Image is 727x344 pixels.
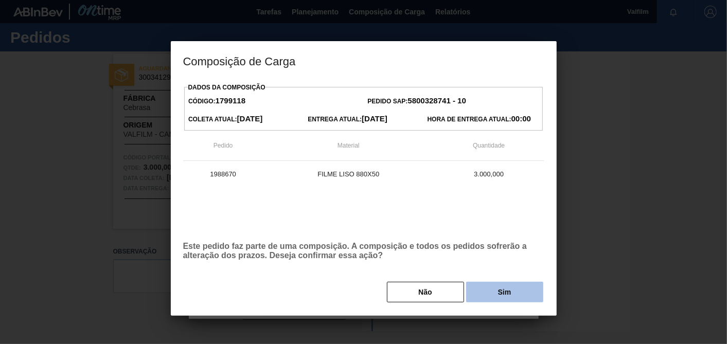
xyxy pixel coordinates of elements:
[434,161,544,187] td: 3.000,000
[466,282,543,302] button: Sim
[473,142,505,149] span: Quantidade
[308,116,387,123] span: Entrega Atual:
[183,242,544,260] p: Este pedido faz parte de uma composição. A composição e todos os pedidos sofrerão a alteração dos...
[188,116,262,123] span: Coleta Atual:
[362,114,387,123] strong: [DATE]
[237,114,263,123] strong: [DATE]
[188,98,245,105] span: Código:
[368,98,466,105] span: Pedido SAP:
[428,116,531,123] span: Hora de Entrega Atual:
[214,142,233,149] span: Pedido
[183,161,263,187] td: 1988670
[338,142,360,149] span: Material
[216,96,245,105] strong: 1799118
[511,114,531,123] strong: 00:00
[263,161,434,187] td: FILME LISO 880X50
[188,84,265,91] label: Dados da Composição
[408,96,466,105] strong: 5800328741 - 10
[387,282,464,302] button: Não
[171,41,557,80] h3: Composição de Carga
